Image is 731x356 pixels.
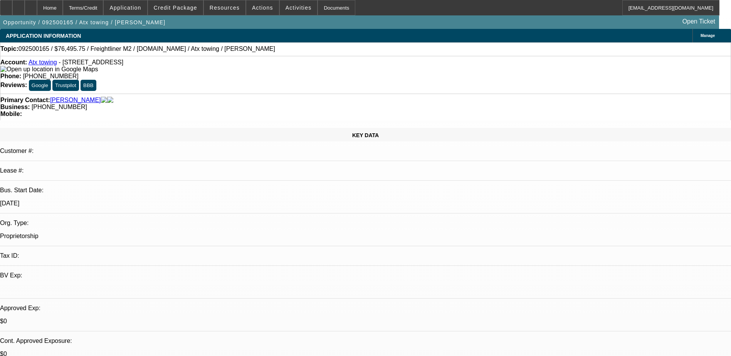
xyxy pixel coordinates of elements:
[204,0,245,15] button: Resources
[0,66,98,73] img: Open up location in Google Maps
[701,34,715,38] span: Manage
[352,132,379,138] span: KEY DATA
[81,80,96,91] button: BBB
[52,80,79,91] button: Trustpilot
[0,73,21,79] strong: Phone:
[246,0,279,15] button: Actions
[286,5,312,11] span: Activities
[0,59,27,65] strong: Account:
[252,5,273,11] span: Actions
[32,104,87,110] span: [PHONE_NUMBER]
[109,5,141,11] span: Application
[154,5,197,11] span: Credit Package
[104,0,147,15] button: Application
[50,97,101,104] a: [PERSON_NAME]
[29,59,57,65] a: Atx towing
[0,104,30,110] strong: Business:
[3,19,165,25] span: Opportunity / 092500165 / Atx towing / [PERSON_NAME]
[29,80,51,91] button: Google
[18,45,275,52] span: 092500165 / $76,495.75 / Freightliner M2 / [DOMAIN_NAME] / Atx towing / [PERSON_NAME]
[101,97,107,104] img: facebook-icon.png
[0,111,22,117] strong: Mobile:
[679,15,718,28] a: Open Ticket
[0,97,50,104] strong: Primary Contact:
[148,0,203,15] button: Credit Package
[210,5,240,11] span: Resources
[280,0,318,15] button: Activities
[6,33,81,39] span: APPLICATION INFORMATION
[0,45,18,52] strong: Topic:
[107,97,113,104] img: linkedin-icon.png
[23,73,79,79] span: [PHONE_NUMBER]
[0,66,98,72] a: View Google Maps
[0,82,27,88] strong: Reviews:
[59,59,123,65] span: - [STREET_ADDRESS]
